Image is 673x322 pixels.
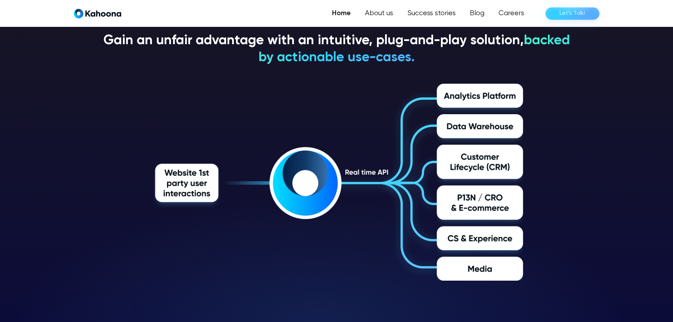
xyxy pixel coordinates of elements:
[463,6,491,21] a: Blog
[491,6,531,21] a: Careers
[74,8,121,19] a: home
[325,6,358,21] a: Home
[400,6,463,21] a: Success stories
[545,7,600,20] a: Let’s Talk!
[104,33,570,66] h3: Gain an unfair advantage with an intuitive, plug-and-play solution,
[560,8,585,19] div: Let’s Talk!
[358,6,400,21] a: About us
